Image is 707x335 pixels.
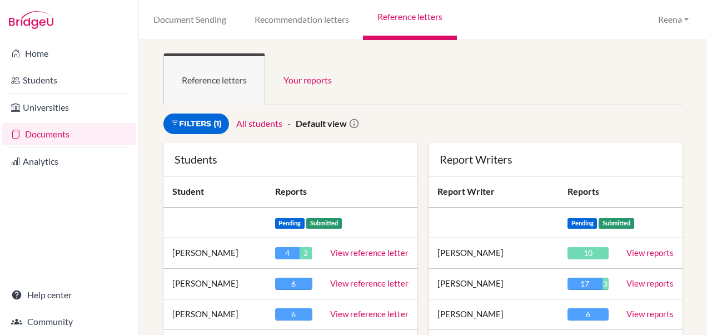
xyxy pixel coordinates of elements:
[626,248,674,258] a: View reports
[275,278,313,290] div: 6
[429,176,559,208] th: Report Writer
[175,154,406,165] div: Students
[626,309,674,319] a: View reports
[440,154,671,165] div: Report Writers
[429,299,559,330] td: [PERSON_NAME]
[236,118,282,129] a: All students
[163,176,266,208] th: Student
[266,176,418,208] th: Reports
[163,299,266,330] td: [PERSON_NAME]
[163,114,229,134] a: Filters (1)
[2,284,136,306] a: Help center
[567,218,598,229] span: Pending
[265,53,350,105] a: Your reports
[603,278,609,290] div: 3
[2,42,136,65] a: Home
[567,278,603,290] div: 17
[429,238,559,269] td: [PERSON_NAME]
[567,308,609,321] div: 6
[330,309,409,319] a: View reference letter
[9,11,53,29] img: Bridge-U
[2,123,136,145] a: Documents
[2,96,136,119] a: Universities
[330,248,409,258] a: View reference letter
[2,69,136,91] a: Students
[653,9,694,30] button: Reena
[567,247,609,259] div: 10
[626,278,674,288] a: View reports
[2,150,136,173] a: Analytics
[275,218,305,229] span: Pending
[559,176,618,208] th: Reports
[306,218,342,229] span: Submitted
[275,308,313,321] div: 6
[163,238,266,269] td: [PERSON_NAME]
[163,53,265,105] a: Reference letters
[300,247,312,259] div: 2
[429,269,559,299] td: [PERSON_NAME]
[599,218,634,229] span: Submitted
[275,247,300,259] div: 4
[2,311,136,333] a: Community
[163,269,266,299] td: [PERSON_NAME]
[296,118,347,129] strong: Default view
[330,278,409,288] a: View reference letter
